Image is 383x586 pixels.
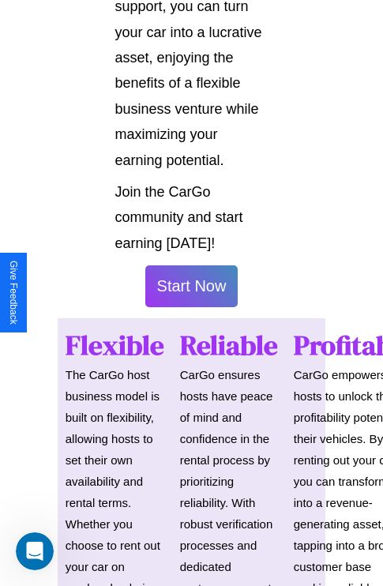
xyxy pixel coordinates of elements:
[66,326,164,364] h1: Flexible
[180,326,278,364] h1: Reliable
[8,261,19,325] div: Give Feedback
[16,532,54,570] iframe: Intercom live chat
[115,179,268,256] p: Join the CarGo community and start earning [DATE]!
[145,265,238,307] button: Start Now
